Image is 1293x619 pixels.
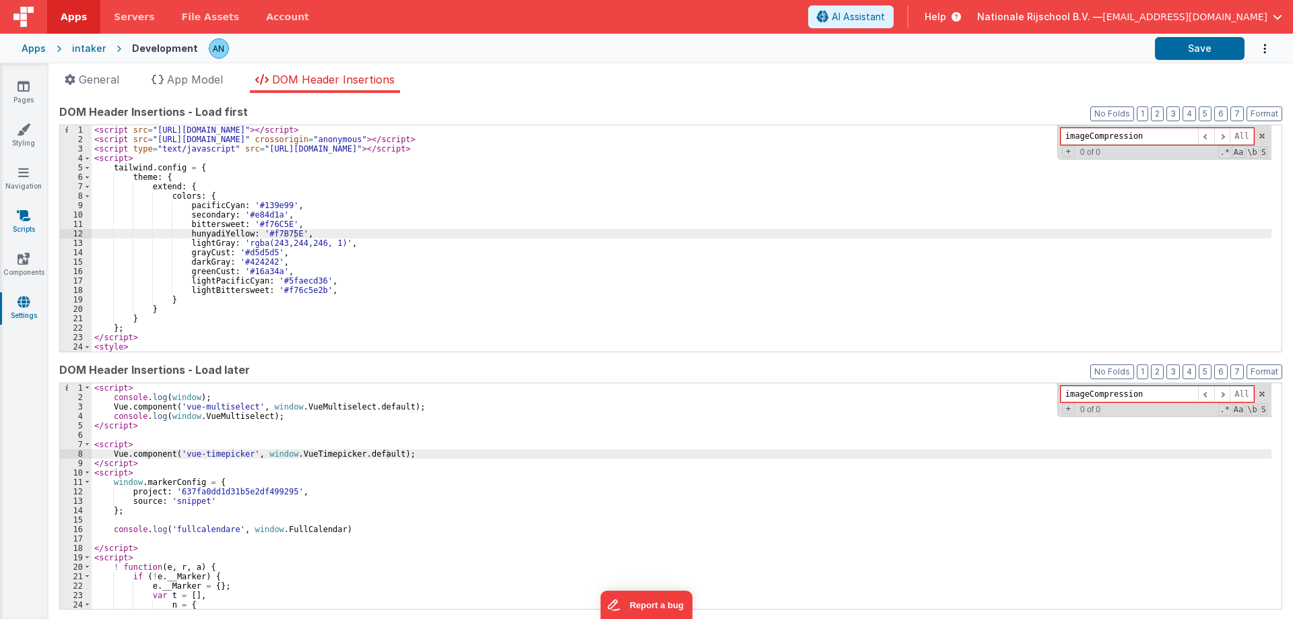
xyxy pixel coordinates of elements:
[60,421,92,430] div: 5
[60,229,92,238] div: 12
[1214,364,1228,379] button: 6
[60,210,92,220] div: 10
[1151,364,1164,379] button: 2
[60,478,92,487] div: 11
[1260,146,1267,158] span: Search In Selection
[1075,148,1106,157] span: 0 of 0
[60,248,92,257] div: 14
[1090,106,1134,121] button: No Folds
[60,295,92,304] div: 19
[60,496,92,506] div: 13
[60,144,92,154] div: 3
[60,267,92,276] div: 16
[1075,405,1106,414] span: 0 of 0
[925,10,946,24] span: Help
[60,393,92,402] div: 2
[1230,386,1254,403] span: Alt-Enter
[1247,364,1282,379] button: Format
[60,581,92,591] div: 22
[1247,106,1282,121] button: Format
[1061,386,1198,403] input: Search for
[1166,364,1180,379] button: 3
[60,323,92,333] div: 22
[1062,146,1075,157] span: Toggel Replace mode
[60,333,92,342] div: 23
[59,104,248,120] span: DOM Header Insertions - Load first
[60,257,92,267] div: 15
[1232,146,1245,158] span: CaseSensitive Search
[60,286,92,295] div: 18
[1230,364,1244,379] button: 7
[209,39,228,58] img: f1d78738b441ccf0e1fcb79415a71bae
[1183,106,1196,121] button: 4
[72,42,106,55] div: intaker
[60,182,92,191] div: 7
[60,534,92,544] div: 17
[167,73,223,86] span: App Model
[1230,128,1254,145] span: Alt-Enter
[1155,37,1245,60] button: Save
[1137,364,1148,379] button: 1
[60,440,92,449] div: 7
[60,430,92,440] div: 6
[1199,364,1212,379] button: 5
[60,154,92,163] div: 4
[114,10,154,24] span: Servers
[22,42,46,55] div: Apps
[60,487,92,496] div: 12
[60,412,92,421] div: 4
[60,191,92,201] div: 8
[60,172,92,182] div: 6
[60,304,92,314] div: 20
[1214,106,1228,121] button: 6
[60,506,92,515] div: 14
[1246,146,1258,158] span: Whole Word Search
[60,163,92,172] div: 5
[132,42,198,55] div: Development
[1137,106,1148,121] button: 1
[272,73,395,86] span: DOM Header Insertions
[60,459,92,468] div: 9
[977,10,1102,24] span: Nationale Rijschool B.V. —
[60,553,92,562] div: 19
[60,342,92,352] div: 24
[1232,403,1245,416] span: CaseSensitive Search
[59,362,250,378] span: DOM Header Insertions - Load later
[1260,403,1267,416] span: Search In Selection
[182,10,240,24] span: File Assets
[61,10,87,24] span: Apps
[60,449,92,459] div: 8
[1090,364,1134,379] button: No Folds
[1199,106,1212,121] button: 5
[1061,128,1198,145] input: Search for
[60,238,92,248] div: 13
[808,5,894,28] button: AI Assistant
[60,525,92,534] div: 16
[60,591,92,600] div: 23
[1102,10,1267,24] span: [EMAIL_ADDRESS][DOMAIN_NAME]
[1151,106,1164,121] button: 2
[832,10,885,24] span: AI Assistant
[1166,106,1180,121] button: 3
[60,125,92,135] div: 1
[1246,403,1258,416] span: Whole Word Search
[60,135,92,144] div: 2
[1230,106,1244,121] button: 7
[60,383,92,393] div: 1
[60,276,92,286] div: 17
[1218,403,1230,416] span: RegExp Search
[60,572,92,581] div: 21
[60,544,92,553] div: 18
[60,468,92,478] div: 10
[60,600,92,610] div: 24
[60,201,92,210] div: 9
[977,10,1282,24] button: Nationale Rijschool B.V. — [EMAIL_ADDRESS][DOMAIN_NAME]
[60,220,92,229] div: 11
[1062,403,1075,414] span: Toggel Replace mode
[79,73,119,86] span: General
[1245,35,1271,63] button: Options
[60,402,92,412] div: 3
[1218,146,1230,158] span: RegExp Search
[60,562,92,572] div: 20
[60,314,92,323] div: 21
